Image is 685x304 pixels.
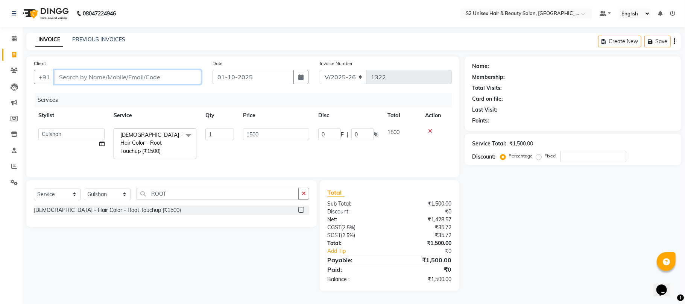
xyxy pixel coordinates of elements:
[389,265,457,274] div: ₹0
[322,239,389,247] div: Total:
[472,95,503,103] div: Card on file:
[472,62,489,70] div: Name:
[387,129,399,136] span: 1500
[322,231,389,239] div: ( )
[389,208,457,216] div: ₹0
[389,200,457,208] div: ₹1,500.00
[389,216,457,224] div: ₹1,428.57
[598,36,641,47] button: Create New
[201,107,238,124] th: Qty
[34,60,46,67] label: Client
[644,36,671,47] button: Save
[109,107,201,124] th: Service
[19,3,71,24] img: logo
[35,33,63,47] a: INVOICE
[213,60,223,67] label: Date
[34,70,55,84] button: +91
[421,107,452,124] th: Action
[545,153,556,159] label: Fixed
[401,247,457,255] div: ₹0
[34,206,181,214] div: [DEMOGRAPHIC_DATA] - Hair Color - Root Touchup (₹1500)
[83,3,116,24] b: 08047224946
[327,189,345,197] span: Total
[238,107,314,124] th: Price
[472,140,507,148] div: Service Total:
[472,153,496,161] div: Discount:
[389,224,457,231] div: ₹35.72
[472,117,489,125] div: Points:
[389,256,457,265] div: ₹1,500.00
[510,140,533,148] div: ₹1,500.00
[472,84,502,92] div: Total Visits:
[322,216,389,224] div: Net:
[161,148,164,154] a: x
[327,224,341,231] span: CGST
[322,224,389,231] div: ( )
[35,93,457,107] div: Services
[322,247,401,255] a: Add Tip
[653,274,677,296] iframe: chat widget
[342,232,354,238] span: 2.5%
[120,132,183,154] span: [DEMOGRAPHIC_DATA] - Hair Color - Root Touchup (₹1500)
[137,188,299,200] input: Search or Scan
[314,107,383,124] th: Disc
[322,200,389,208] div: Sub Total:
[347,131,348,139] span: |
[72,36,125,43] a: PREVIOUS INVOICES
[374,131,378,139] span: %
[322,256,389,265] div: Payable:
[327,232,341,239] span: SGST
[54,70,201,84] input: Search by Name/Mobile/Email/Code
[322,275,389,283] div: Balance :
[383,107,421,124] th: Total
[472,73,505,81] div: Membership:
[343,224,354,230] span: 2.5%
[389,239,457,247] div: ₹1,500.00
[322,265,389,274] div: Paid:
[320,60,352,67] label: Invoice Number
[509,153,533,159] label: Percentage
[472,106,498,114] div: Last Visit:
[389,275,457,283] div: ₹1,500.00
[322,208,389,216] div: Discount:
[389,231,457,239] div: ₹35.72
[34,107,109,124] th: Stylist
[341,131,344,139] span: F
